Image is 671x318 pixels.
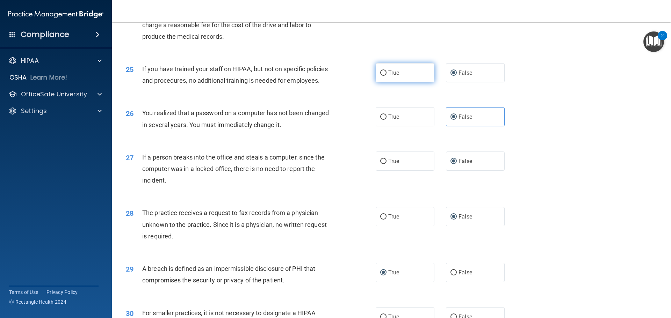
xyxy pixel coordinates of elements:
[380,270,387,275] input: True
[126,309,134,318] span: 30
[9,289,38,296] a: Terms of Use
[9,73,27,82] p: OSHA
[450,214,457,220] input: False
[661,36,664,45] div: 2
[21,57,39,65] p: HIPAA
[459,269,472,276] span: False
[459,113,472,120] span: False
[126,109,134,118] span: 26
[142,109,329,128] span: You realized that a password on a computer has not been changed in several years. You must immedi...
[459,213,472,220] span: False
[8,90,102,98] a: OfficeSafe University
[8,107,102,115] a: Settings
[142,209,327,239] span: The practice receives a request to fax records from a physician unknown to the practice. Since it...
[142,65,328,84] span: If you have trained your staff on HIPAA, but not on specific policies and procedures, no addition...
[21,30,69,39] h4: Compliance
[450,114,457,120] input: False
[450,270,457,275] input: False
[126,65,134,74] span: 25
[126,265,134,273] span: 29
[459,158,472,164] span: False
[9,298,66,305] span: Ⓒ Rectangle Health 2024
[142,265,315,284] span: A breach is defined as an impermissible disclosure of PHI that compromises the security or privac...
[388,69,399,76] span: True
[126,154,134,162] span: 27
[126,209,134,217] span: 28
[450,159,457,164] input: False
[388,113,399,120] span: True
[21,90,87,98] p: OfficeSafe University
[459,69,472,76] span: False
[388,158,399,164] span: True
[21,107,47,115] p: Settings
[8,57,102,65] a: HIPAA
[380,114,387,120] input: True
[46,289,78,296] a: Privacy Policy
[380,214,387,220] input: True
[142,154,325,184] span: If a person breaks into the office and steals a computer, since the computer was in a locked offi...
[388,213,399,220] span: True
[30,73,67,82] p: Learn More!
[450,71,457,76] input: False
[380,159,387,164] input: True
[643,31,664,52] button: Open Resource Center, 2 new notifications
[8,7,103,21] img: PMB logo
[380,71,387,76] input: True
[388,269,399,276] span: True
